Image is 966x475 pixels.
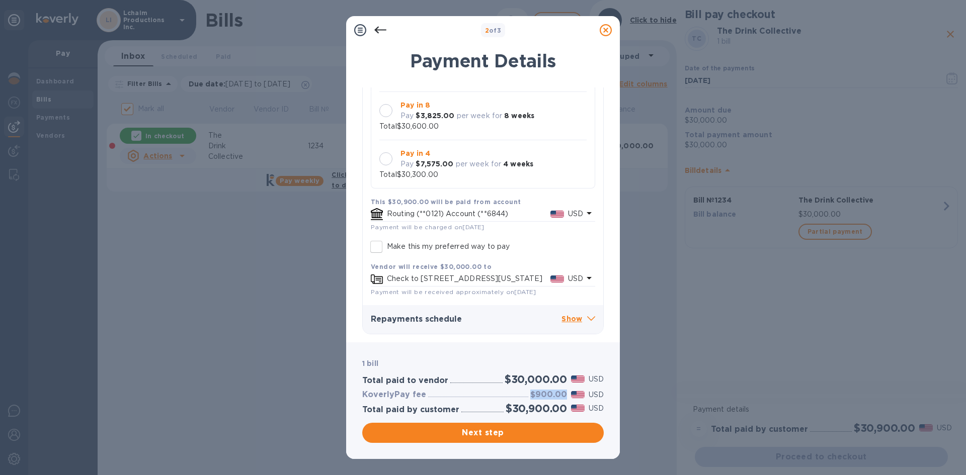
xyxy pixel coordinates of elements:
[503,160,533,168] b: 4 weeks
[362,390,426,400] h3: KoverlyPay fee
[362,359,378,367] b: 1 bill
[457,111,503,121] p: per week for
[371,288,536,296] span: Payment will be received approximately on [DATE]
[561,313,595,326] p: Show
[387,273,550,284] p: Check to [STREET_ADDRESS][US_STATE]
[571,391,585,398] img: USD
[371,223,485,231] span: Payment will be charged on [DATE]
[550,275,564,282] img: USD
[505,373,567,386] h2: $30,000.00
[416,160,453,168] b: $7,575.00
[589,374,604,385] p: USD
[571,375,585,383] img: USD
[362,405,459,415] h3: Total paid by customer
[371,263,492,270] b: Vendor will receive $30,000.00 to
[506,402,567,415] h2: $30,900.00
[362,423,604,443] button: Next step
[400,111,414,121] p: Pay
[362,50,604,71] h1: Payment Details
[485,27,489,34] span: 2
[379,169,438,180] p: Total $30,300.00
[387,209,550,219] p: Routing (**0121) Account (**6844)
[589,390,604,400] p: USD
[379,121,439,132] p: Total $30,600.00
[387,241,510,252] p: Make this my preferred way to pay
[416,112,454,120] b: $3,825.00
[400,159,414,169] p: Pay
[456,159,502,169] p: per week for
[400,149,430,157] b: Pay in 4
[571,405,585,412] img: USD
[568,273,583,284] p: USD
[589,403,604,414] p: USD
[370,427,596,439] span: Next step
[362,376,448,386] h3: Total paid to vendor
[568,209,583,219] p: USD
[504,112,534,120] b: 8 weeks
[400,101,430,109] b: Pay in 8
[371,315,561,324] h3: Repayments schedule
[485,27,502,34] b: of 3
[550,211,564,218] img: USD
[530,390,567,400] h3: $900.00
[371,198,521,206] b: This $30,900.00 will be paid from account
